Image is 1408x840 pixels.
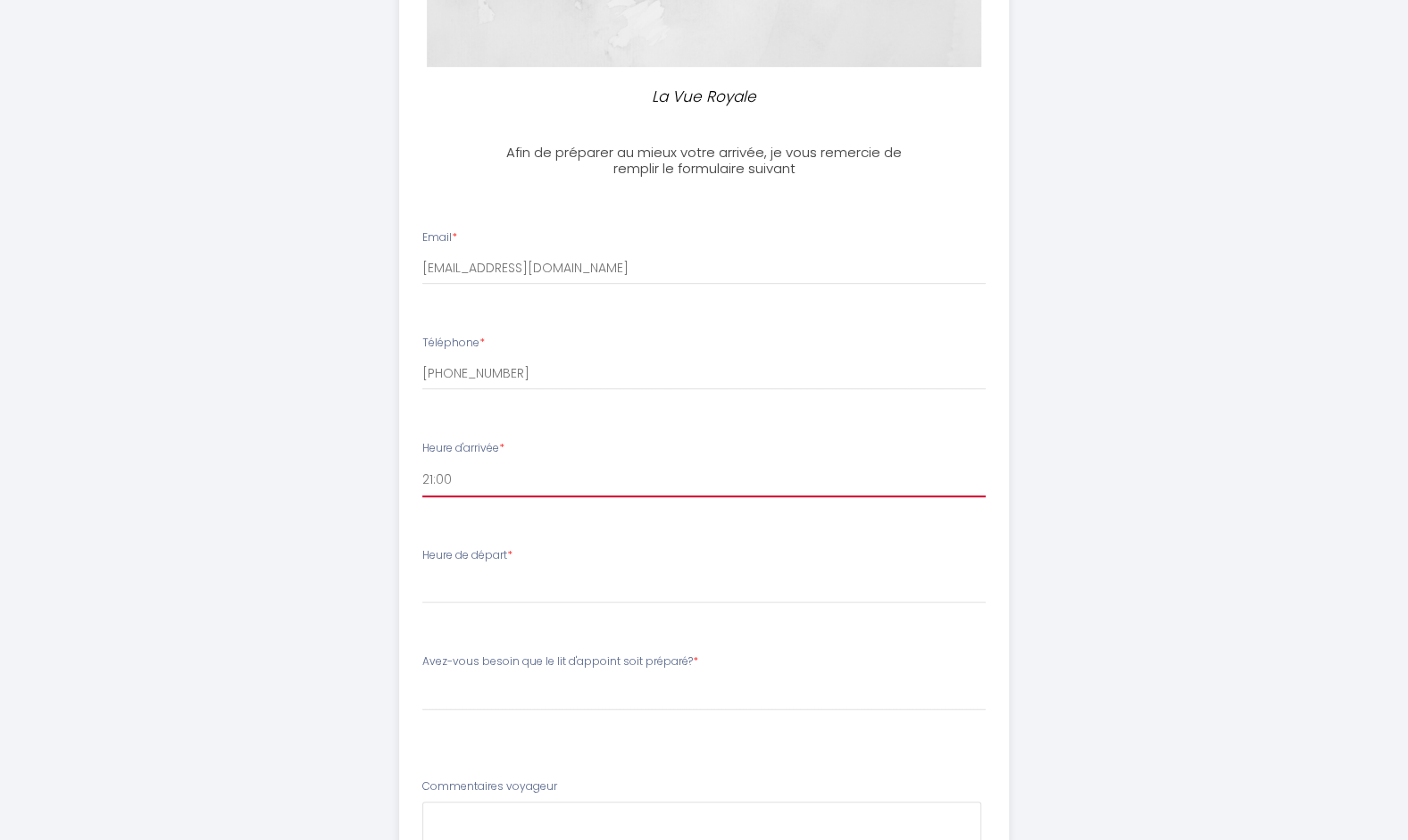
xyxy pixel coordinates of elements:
[422,229,457,246] label: Email
[505,145,903,177] h3: Afin de préparer au mieux votre arrivée, je vous remercie de remplir le formulaire suivant
[422,653,698,670] label: Avez-vous besoin que le lit d'appoint soit préparé?
[513,85,896,109] p: La Vue Royale
[422,335,485,352] label: Téléphone
[422,440,504,457] label: Heure d'arrivée
[422,547,512,564] label: Heure de départ
[422,778,557,795] label: Commentaires voyageur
